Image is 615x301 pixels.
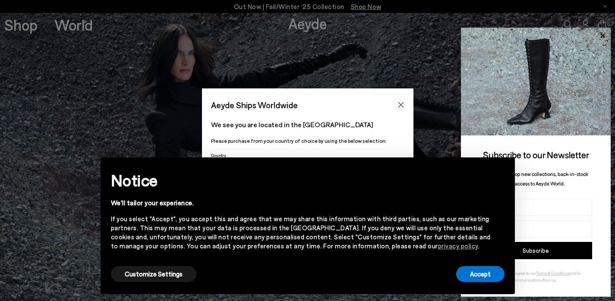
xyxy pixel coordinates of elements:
p: Please purchase from your country of choice by using the below selection: [211,137,404,145]
h2: Notice [111,169,491,191]
button: Close this notice [491,160,511,181]
span: Be the first to shop new collections, back-in-stock drops, and gain access to Aeyde World. [480,171,588,187]
button: Accept [456,266,505,282]
img: 2a6287a1333c9a56320fd6e7b3c4a9a9.jpg [461,28,611,135]
button: Close [394,98,407,111]
p: We see you are located in the [GEOGRAPHIC_DATA] [211,119,404,130]
span: Aeyde Ships Worldwide [211,97,298,113]
a: Terms & Conditions [536,270,570,276]
div: We'll tailor your experience. [111,198,491,207]
a: privacy policy [438,242,478,250]
span: × [498,164,504,176]
div: If you select "Accept", you accept this and agree that we may share this information with third p... [111,214,491,251]
span: Subscribe to our Newsletter [483,149,589,160]
button: Subscribe [479,242,592,259]
button: Customize Settings [111,266,196,282]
